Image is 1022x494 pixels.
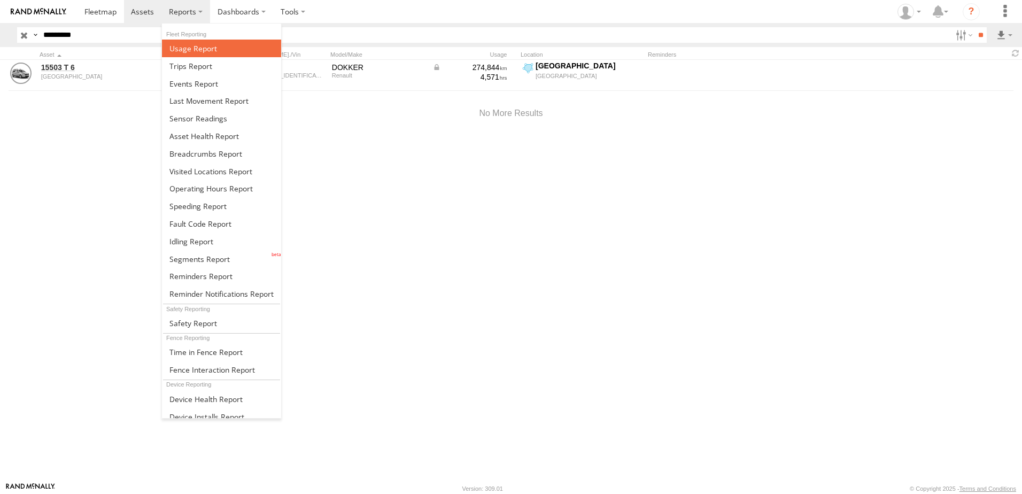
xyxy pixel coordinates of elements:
[31,27,40,43] label: Search Query
[162,361,281,379] a: Fence Interaction Report
[162,145,281,163] a: Breadcrumbs Report
[995,27,1013,43] label: Export results as...
[242,63,324,72] div: 15503 T 6
[242,72,324,79] div: VF1RJK00968235599
[162,285,281,303] a: Service Reminder Notifications Report
[162,180,281,197] a: Asset Operating Hours Report
[521,51,644,58] div: Location
[162,408,281,426] a: Device Installs Report
[241,51,326,58] div: [PERSON_NAME]./Vin
[40,51,189,58] div: Click to Sort
[162,40,281,57] a: Usage Report
[894,4,925,20] div: Zaid Abu Manneh
[330,51,427,58] div: Model/Make
[1009,48,1022,58] span: Refresh
[162,75,281,92] a: Full Events Report
[162,314,281,332] a: Safety Report
[648,51,819,58] div: Reminders
[162,250,281,268] a: Segments Report
[951,27,974,43] label: Search Filter Options
[162,163,281,180] a: Visited Locations Report
[462,485,503,492] div: Version: 309.01
[162,127,281,145] a: Asset Health Report
[162,215,281,233] a: Fault Code Report
[6,483,55,494] a: Visit our Website
[162,197,281,215] a: Fleet Speed Report
[963,3,980,20] i: ?
[536,72,642,80] div: [GEOGRAPHIC_DATA]
[332,63,425,72] div: DOKKER
[332,72,425,79] div: Renault
[162,390,281,408] a: Device Health Report
[162,343,281,361] a: Time in Fences Report
[431,51,516,58] div: Usage
[536,61,642,71] div: [GEOGRAPHIC_DATA]
[910,485,1016,492] div: © Copyright 2025 -
[11,8,66,16] img: rand-logo.svg
[959,485,1016,492] a: Terms and Conditions
[162,57,281,75] a: Trips Report
[41,63,188,72] a: 15503 T 6
[432,72,507,82] div: 4,571
[521,61,644,90] label: Click to View Current Location
[162,92,281,110] a: Last Movement Report
[162,233,281,250] a: Idling Report
[432,63,507,72] div: Data from Vehicle CANbus
[10,63,32,84] a: View Asset Details
[162,110,281,127] a: Sensor Readings
[41,73,188,80] div: undefined
[162,268,281,285] a: Reminders Report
